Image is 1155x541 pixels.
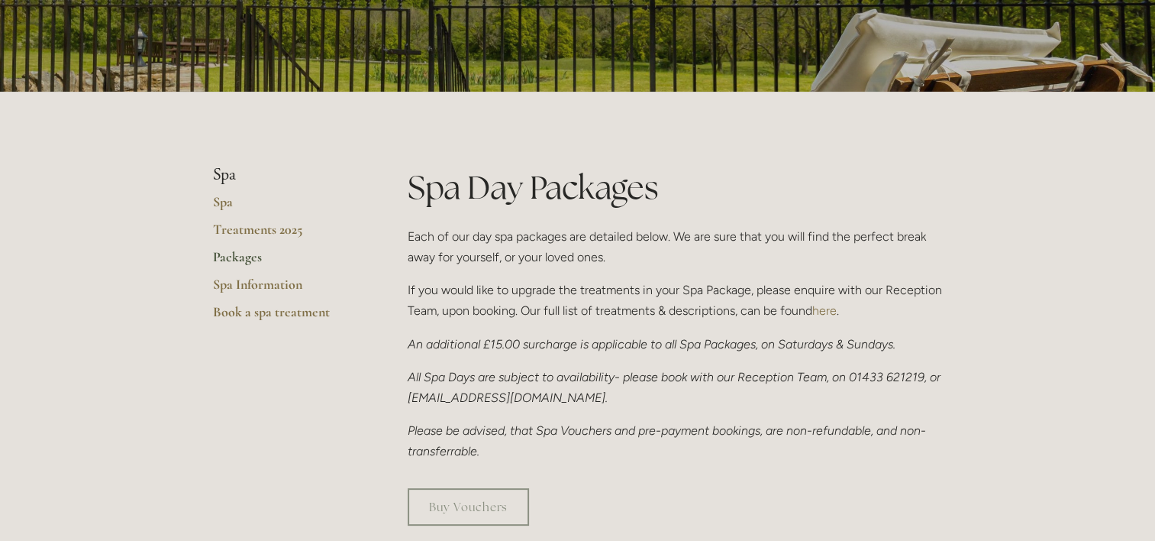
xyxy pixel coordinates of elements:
a: Book a spa treatment [213,303,359,331]
em: Please be advised, that Spa Vouchers and pre-payment bookings, are non-refundable, and non-transf... [408,423,926,458]
h1: Spa Day Packages [408,165,943,210]
em: An additional £15.00 surcharge is applicable to all Spa Packages, on Saturdays & Sundays. [408,337,895,351]
em: All Spa Days are subject to availability- please book with our Reception Team, on 01433 621219, o... [408,370,944,405]
a: here [812,303,837,318]
a: Treatments 2025 [213,221,359,248]
a: Buy Vouchers [408,488,529,526]
a: Spa Information [213,276,359,303]
a: Spa [213,193,359,221]
li: Spa [213,165,359,185]
p: If you would like to upgrade the treatments in your Spa Package, please enquire with our Receptio... [408,280,943,321]
a: Packages [213,248,359,276]
p: Each of our day spa packages are detailed below. We are sure that you will find the perfect break... [408,226,943,267]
